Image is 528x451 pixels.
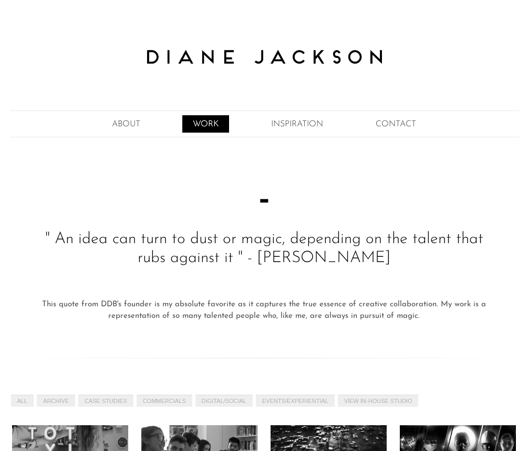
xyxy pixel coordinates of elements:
[133,33,396,82] img: Diane Jackson
[195,395,253,407] a: DIGITAL/SOCIAL
[78,395,133,407] a: CASE STUDIES
[35,230,493,268] p: " An idea can turn to dust or magic, depending on the talent that rubs against it " - [PERSON_NAME]
[11,395,34,407] a: All
[37,395,75,407] a: ARCHIVE
[101,115,151,133] a: ABOUT
[182,115,229,133] a: WORK
[365,115,427,133] a: CONTACT
[261,115,334,133] a: INSPIRATION
[256,395,335,407] a: EVENTS/EXPERIENTIAL
[137,395,192,407] a: COMMERCIALS
[338,395,419,407] a: View In-House Studio
[9,178,519,221] h1: -
[9,296,519,325] div: This quote from DDB's founder is my absolute favorite as it captures the true essence of creative...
